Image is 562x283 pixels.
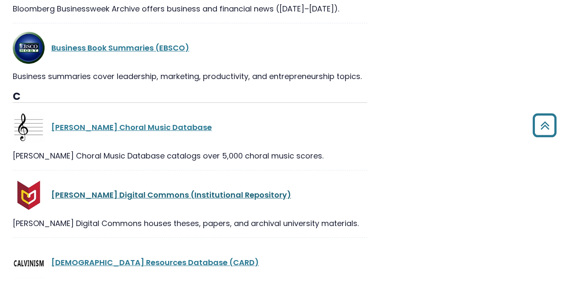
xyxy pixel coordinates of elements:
a: Back to Top [529,117,560,133]
div: [PERSON_NAME] Choral Music Database catalogs over 5,000 choral music scores. [13,150,367,161]
a: [PERSON_NAME] Digital Commons (Institutional Repository) [51,190,291,200]
div: [PERSON_NAME] Digital Commons houses theses, papers, and archival university materials. [13,218,367,229]
div: Bloomberg Businessweek Archive offers business and financial news ([DATE]–[DATE]). [13,3,367,14]
a: [PERSON_NAME] Choral Music Database [51,122,212,133]
a: Business Book Summaries (EBSCO) [51,42,189,53]
div: Business summaries cover leadership, marketing, productivity, and entrepreneurship topics. [13,71,367,82]
h3: C [13,91,367,103]
a: [DEMOGRAPHIC_DATA] Resources Database (CARD) [51,257,259,268]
